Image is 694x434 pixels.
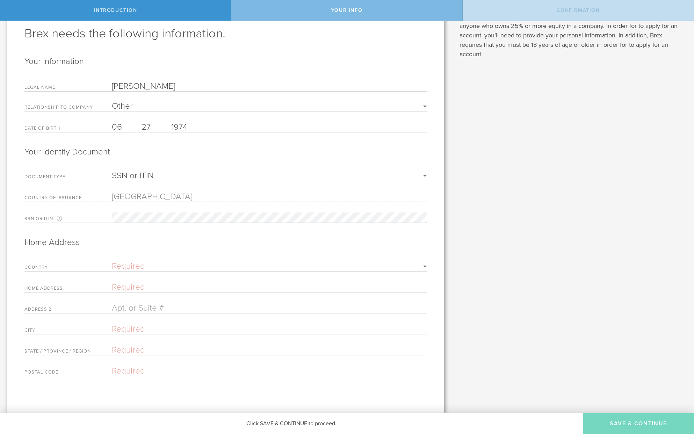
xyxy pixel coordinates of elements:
input: Required [112,345,427,355]
label: Document Type [24,175,112,181]
label: SSN or ITIN [24,216,112,223]
span: Confirmation [557,7,600,13]
h2: Home Address [24,237,427,248]
label: Home Address [24,286,112,292]
h1: Brex needs the following information. [24,25,427,42]
input: MM [112,122,142,132]
h2: Your Information [24,56,427,67]
input: YYYY [171,122,231,132]
button: Save & Continue [583,413,694,434]
input: Required [112,81,427,91]
label: Date of birth [24,126,112,132]
label: Legal Name [24,85,112,91]
input: Required [112,366,427,376]
p: It is that all US financial institutions must verify the identity of anyone who owns 25% or more ... [460,12,684,59]
label: Postal code [24,370,112,376]
span: Introduction [94,7,137,13]
input: Required [112,324,427,334]
label: City [24,328,112,334]
input: Required [112,282,427,292]
h2: Your Identity Document [24,146,427,158]
input: Apt. or Suite # [112,303,427,313]
label: Relationship to Company [24,105,112,111]
label: Country of Issuance [24,196,112,202]
label: Address 2 [24,307,112,313]
span: Your Info [331,7,362,13]
label: State / Province / Region [24,349,112,355]
input: DD [142,122,171,132]
label: Country [24,265,112,271]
